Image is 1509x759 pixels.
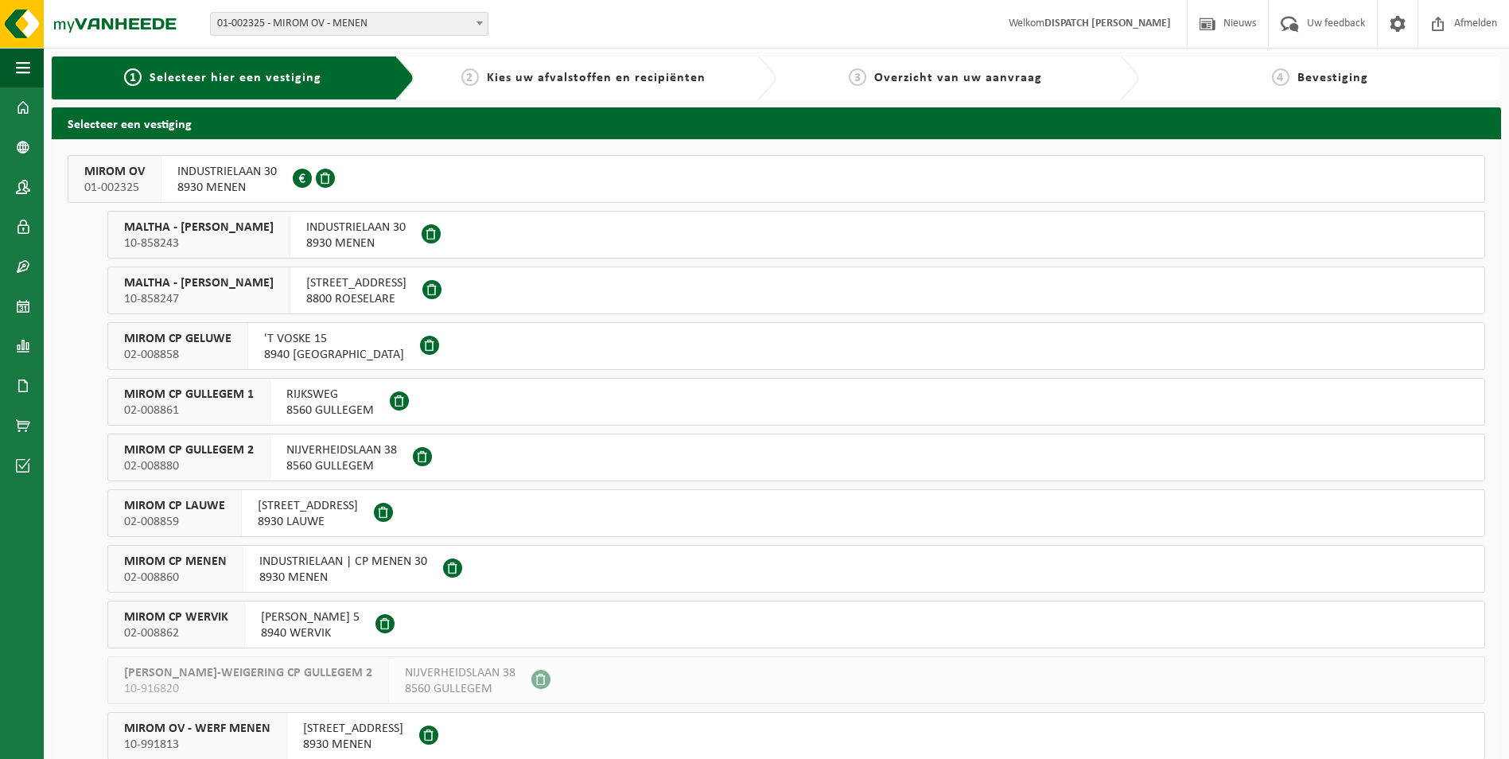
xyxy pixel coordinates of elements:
span: MALTHA - [PERSON_NAME] [124,220,274,235]
span: 8930 LAUWE [258,514,358,530]
span: MIROM OV [84,164,145,180]
span: MIROM CP LAUWE [124,498,225,514]
span: MIROM CP WERVIK [124,609,228,625]
span: 4 [1272,68,1289,86]
span: MIROM CP GELUWE [124,331,231,347]
span: MIROM CP MENEN [124,554,227,570]
span: 8560 GULLEGEM [286,458,397,474]
span: 8560 GULLEGEM [286,403,374,418]
span: Overzicht van uw aanvraag [874,72,1042,84]
span: 10-991813 [124,737,270,753]
span: 8930 MENEN [259,570,427,586]
span: INDUSTRIELAAN 30 [177,164,277,180]
span: 01-002325 - MIROM OV - MENEN [210,12,488,36]
span: [STREET_ADDRESS] [306,275,406,291]
span: INDUSTRIELAAN | CP MENEN 30 [259,554,427,570]
strong: DISPATCH [PERSON_NAME] [1044,18,1171,29]
span: 02-008861 [124,403,254,418]
span: MIROM CP GULLEGEM 2 [124,442,254,458]
button: MIROM CP LAUWE 02-008859 [STREET_ADDRESS]8930 LAUWE [107,489,1485,537]
span: MIROM OV - WERF MENEN [124,721,270,737]
span: 1 [124,68,142,86]
span: 02-008880 [124,458,254,474]
span: [PERSON_NAME] 5 [261,609,360,625]
h2: Selecteer een vestiging [52,107,1501,138]
button: MIROM CP GULLEGEM 2 02-008880 NIJVERHEIDSLAAN 388560 GULLEGEM [107,434,1485,481]
span: 2 [461,68,479,86]
span: 02-008860 [124,570,227,586]
span: 'T VOSKE 15 [264,331,404,347]
span: MIROM CP GULLEGEM 1 [124,387,254,403]
span: 02-008862 [124,625,228,641]
span: NIJVERHEIDSLAAN 38 [405,665,515,681]
span: 01-002325 - MIROM OV - MENEN [211,13,488,35]
span: 8930 MENEN [303,737,403,753]
span: 8930 MENEN [177,180,277,196]
span: 10-858243 [124,235,274,251]
span: 8940 [GEOGRAPHIC_DATA] [264,347,404,363]
span: 8940 WERVIK [261,625,360,641]
span: 01-002325 [84,180,145,196]
span: [PERSON_NAME]-WEIGERING CP GULLEGEM 2 [124,665,372,681]
button: MIROM CP WERVIK 02-008862 [PERSON_NAME] 58940 WERVIK [107,601,1485,648]
span: Kies uw afvalstoffen en recipiënten [487,72,706,84]
span: 10-858247 [124,291,274,307]
button: MALTHA - [PERSON_NAME] 10-858247 [STREET_ADDRESS]8800 ROESELARE [107,267,1485,314]
span: [STREET_ADDRESS] [258,498,358,514]
span: Bevestiging [1297,72,1368,84]
span: [STREET_ADDRESS] [303,721,403,737]
span: 8560 GULLEGEM [405,681,515,697]
button: MIROM CP MENEN 02-008860 INDUSTRIELAAN | CP MENEN 308930 MENEN [107,545,1485,593]
span: NIJVERHEIDSLAAN 38 [286,442,397,458]
span: RIJKSWEG [286,387,374,403]
span: 02-008858 [124,347,231,363]
span: Selecteer hier een vestiging [150,72,321,84]
button: MIROM CP GULLEGEM 1 02-008861 RIJKSWEG8560 GULLEGEM [107,378,1485,426]
span: 02-008859 [124,514,225,530]
span: MALTHA - [PERSON_NAME] [124,275,274,291]
span: 3 [849,68,866,86]
span: 10-916820 [124,681,372,697]
button: MIROM OV 01-002325 INDUSTRIELAAN 308930 MENEN [68,155,1485,203]
span: 8800 ROESELARE [306,291,406,307]
span: 8930 MENEN [306,235,406,251]
span: INDUSTRIELAAN 30 [306,220,406,235]
button: MIROM CP GELUWE 02-008858 'T VOSKE 158940 [GEOGRAPHIC_DATA] [107,322,1485,370]
button: MALTHA - [PERSON_NAME] 10-858243 INDUSTRIELAAN 308930 MENEN [107,211,1485,259]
